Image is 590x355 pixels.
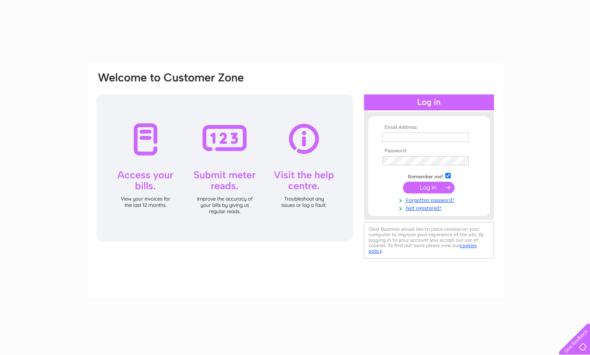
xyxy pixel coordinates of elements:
[380,172,478,180] td: Remember me?
[382,196,478,204] a: Forgotten password?
[369,243,477,254] a: cookies policy
[382,204,478,211] a: Not registered?
[380,125,478,131] th: Email Address:
[403,182,455,193] input: Submit
[364,222,494,258] div: Clear Business would like to place cookies on your computer to improve your experience of the sit...
[380,148,478,154] th: Password:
